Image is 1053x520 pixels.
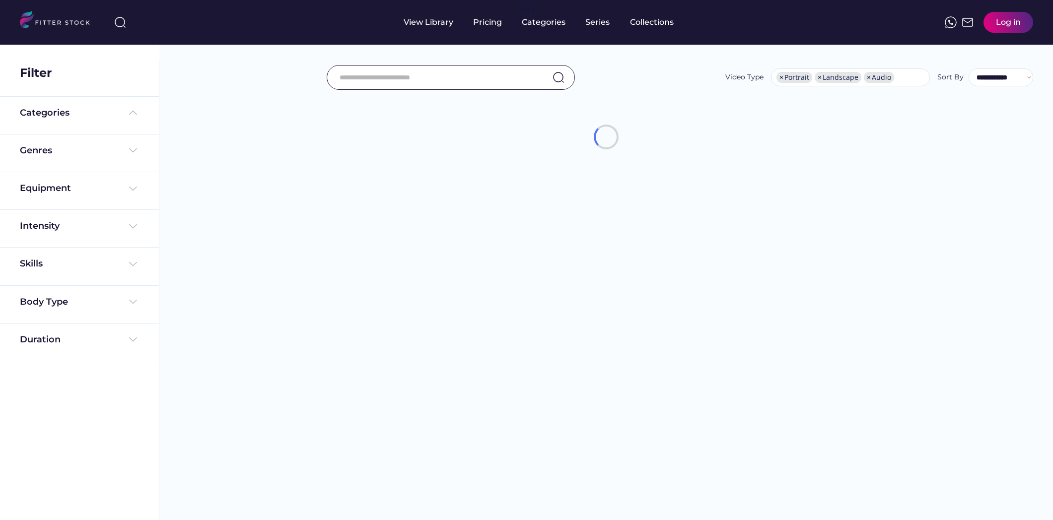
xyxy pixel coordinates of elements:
[127,144,139,156] img: Frame%20%284%29.svg
[815,72,861,83] li: Landscape
[127,107,139,119] img: Frame%20%285%29.svg
[473,17,502,28] div: Pricing
[20,107,70,119] div: Categories
[945,16,957,28] img: meteor-icons_whatsapp%20%281%29.svg
[127,220,139,232] img: Frame%20%284%29.svg
[404,17,453,28] div: View Library
[20,144,52,157] div: Genres
[996,17,1021,28] div: Log in
[585,17,610,28] div: Series
[20,65,52,81] div: Filter
[127,183,139,195] img: Frame%20%284%29.svg
[20,220,60,232] div: Intensity
[20,258,45,270] div: Skills
[962,16,974,28] img: Frame%2051.svg
[522,17,565,28] div: Categories
[20,11,98,31] img: LOGO.svg
[127,333,139,345] img: Frame%20%284%29.svg
[630,17,674,28] div: Collections
[779,74,783,81] span: ×
[553,71,564,83] img: search-normal.svg
[937,72,964,82] div: Sort By
[127,296,139,308] img: Frame%20%284%29.svg
[776,72,812,83] li: Portrait
[864,72,894,83] li: Audio
[20,296,68,308] div: Body Type
[725,72,764,82] div: Video Type
[127,258,139,270] img: Frame%20%284%29.svg
[114,16,126,28] img: search-normal%203.svg
[522,5,535,15] div: fvck
[20,182,71,195] div: Equipment
[867,74,871,81] span: ×
[20,333,61,346] div: Duration
[818,74,822,81] span: ×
